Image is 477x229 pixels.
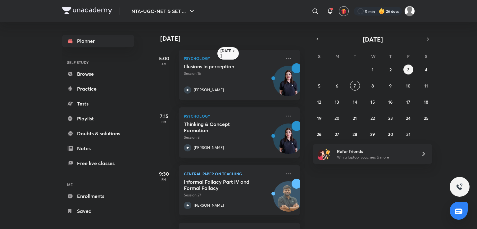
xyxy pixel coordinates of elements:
[184,63,261,70] h5: Illusions in perception
[406,115,411,121] abbr: October 24, 2025
[403,81,413,91] button: October 10, 2025
[62,7,112,14] img: Company Logo
[184,121,261,133] h5: Thinking & Concept Formation
[425,67,427,73] abbr: October 4, 2025
[62,205,134,217] a: Saved
[314,97,324,107] button: October 12, 2025
[353,115,357,121] abbr: October 21, 2025
[403,65,413,74] button: October 3, 2025
[184,170,281,177] p: General Paper on Teaching
[317,99,321,105] abbr: October 12, 2025
[406,131,411,137] abbr: October 31, 2025
[421,113,431,123] button: October 25, 2025
[350,97,360,107] button: October 14, 2025
[184,192,281,198] p: Session 27
[335,99,339,105] abbr: October 13, 2025
[421,97,431,107] button: October 18, 2025
[184,112,281,120] p: Psychology
[314,129,324,139] button: October 26, 2025
[385,81,395,91] button: October 9, 2025
[318,83,320,89] abbr: October 5, 2025
[314,81,324,91] button: October 5, 2025
[62,83,134,95] a: Practice
[424,115,429,121] abbr: October 25, 2025
[152,55,176,62] h5: 5:00
[220,48,231,58] h6: [DATE]
[62,142,134,155] a: Notes
[372,67,374,73] abbr: October 1, 2025
[62,157,134,169] a: Free live classes
[318,53,320,59] abbr: Sunday
[389,83,392,89] abbr: October 9, 2025
[184,55,281,62] p: Psychology
[370,99,375,105] abbr: October 15, 2025
[274,127,303,157] img: Avatar
[335,53,339,59] abbr: Monday
[352,131,357,137] abbr: October 28, 2025
[403,113,413,123] button: October 24, 2025
[389,67,392,73] abbr: October 2, 2025
[353,99,357,105] abbr: October 14, 2025
[337,148,413,155] h6: Refer friends
[337,155,413,160] p: Win a laptop, vouchers & more
[368,113,378,123] button: October 22, 2025
[339,6,349,16] button: avatar
[456,183,463,191] img: ttu
[406,99,410,105] abbr: October 17, 2025
[406,83,411,89] abbr: October 10, 2025
[62,179,134,190] h6: ME
[62,7,112,16] a: Company Logo
[385,113,395,123] button: October 23, 2025
[62,127,134,140] a: Doubts & solutions
[388,99,393,105] abbr: October 16, 2025
[194,203,224,208] p: [PERSON_NAME]
[403,129,413,139] button: October 31, 2025
[322,35,424,43] button: [DATE]
[184,179,261,191] h5: Informal Fallacy Part IV and Formal Fallacy
[388,115,393,121] abbr: October 23, 2025
[62,68,134,80] a: Browse
[317,115,321,121] abbr: October 19, 2025
[371,83,374,89] abbr: October 8, 2025
[62,97,134,110] a: Tests
[274,185,303,214] img: Avatar
[370,131,375,137] abbr: October 29, 2025
[160,35,306,42] h4: [DATE]
[128,5,199,17] button: NTA-UGC-NET & SET ...
[350,113,360,123] button: October 21, 2025
[152,170,176,177] h5: 9:30
[318,148,330,160] img: referral
[62,35,134,47] a: Planner
[424,99,428,105] abbr: October 18, 2025
[332,97,342,107] button: October 13, 2025
[388,131,393,137] abbr: October 30, 2025
[152,177,176,181] p: PM
[404,6,415,16] img: Atia khan
[407,67,410,73] abbr: October 3, 2025
[371,53,375,59] abbr: Wednesday
[332,129,342,139] button: October 27, 2025
[379,8,385,14] img: streak
[385,65,395,74] button: October 2, 2025
[152,120,176,123] p: PM
[385,97,395,107] button: October 16, 2025
[421,81,431,91] button: October 11, 2025
[334,115,339,121] abbr: October 20, 2025
[62,112,134,125] a: Playlist
[152,62,176,66] p: AM
[363,35,383,43] span: [DATE]
[421,65,431,74] button: October 4, 2025
[274,69,303,99] img: Avatar
[335,131,339,137] abbr: October 27, 2025
[424,83,428,89] abbr: October 11, 2025
[184,71,281,76] p: Session 16
[341,8,347,14] img: avatar
[194,145,224,150] p: [PERSON_NAME]
[368,97,378,107] button: October 15, 2025
[332,113,342,123] button: October 20, 2025
[152,112,176,120] h5: 7:15
[385,129,395,139] button: October 30, 2025
[407,53,410,59] abbr: Friday
[370,115,375,121] abbr: October 22, 2025
[314,113,324,123] button: October 19, 2025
